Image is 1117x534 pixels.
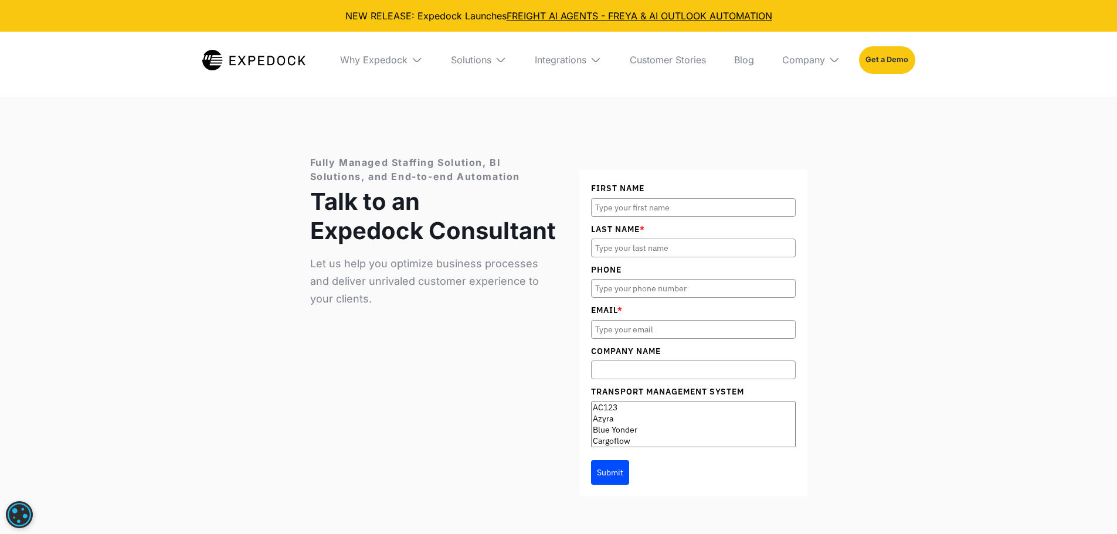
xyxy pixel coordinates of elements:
[725,32,763,88] a: Blog
[591,198,796,217] input: Type your first name
[591,279,796,298] input: Type your phone number
[310,155,556,183] div: Fully Managed Staffing Solution, BI Solutions, and End-to-end Automation
[310,255,556,308] p: Let us help you optimize business processes and deliver unrivaled customer experience to your cli...
[591,345,796,358] label: Company Name
[592,413,795,424] option: Azyra
[591,460,629,485] button: Submit
[591,182,796,195] label: First Name
[525,32,611,88] div: Integrations
[340,54,408,66] div: Why Expedock
[782,54,825,66] div: Company
[331,32,432,88] div: Why Expedock
[591,320,796,339] input: Type your email
[859,46,915,73] a: Get a Demo
[592,402,795,413] option: AC123
[592,436,795,447] option: Cargoflow
[9,9,1108,22] div: NEW RELEASE: Expedock Launches
[592,424,795,436] option: Blue Yonder
[451,54,491,66] div: Solutions
[442,32,516,88] div: Solutions
[620,32,715,88] a: Customer Stories
[591,223,796,236] label: Last Name
[591,385,796,398] label: Transport Management System
[591,263,796,276] label: Phone
[591,239,796,257] input: Type your last name
[310,187,556,246] h2: Talk to an Expedock Consultant
[535,54,586,66] div: Integrations
[591,304,796,317] label: Email
[773,32,850,88] div: Company
[507,10,772,22] a: FREIGHT AI AGENTS - FREYA & AI OUTLOOK AUTOMATION
[1058,478,1117,534] iframe: Chat Widget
